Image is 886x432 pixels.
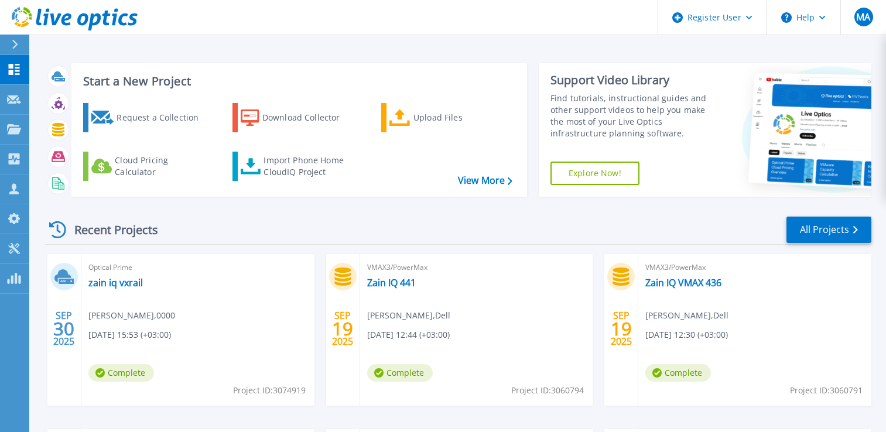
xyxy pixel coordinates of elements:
a: Cloud Pricing Calculator [83,152,214,181]
span: [PERSON_NAME] , 0000 [88,309,175,322]
h3: Start a New Project [83,75,512,88]
a: Zain IQ VMAX 436 [645,277,721,289]
a: zain iq vxrail [88,277,143,289]
div: Import Phone Home CloudIQ Project [264,155,355,178]
div: Download Collector [262,106,356,129]
div: Find tutorials, instructional guides and other support videos to help you make the most of your L... [550,92,717,139]
span: Project ID: 3060794 [511,384,584,397]
div: Recent Projects [45,215,174,244]
span: MA [856,12,870,22]
a: Upload Files [381,103,512,132]
a: Zain IQ 441 [367,277,416,289]
span: [PERSON_NAME] , Dell [367,309,450,322]
span: [DATE] 15:53 (+03:00) [88,328,171,341]
div: Cloud Pricing Calculator [115,155,208,178]
span: Project ID: 3060791 [790,384,863,397]
span: [DATE] 12:30 (+03:00) [645,328,728,341]
a: Explore Now! [550,162,639,185]
a: All Projects [786,217,871,243]
div: Support Video Library [550,73,717,88]
span: Project ID: 3074919 [233,384,306,397]
span: 19 [611,324,632,334]
span: VMAX3/PowerMax [645,261,864,274]
span: [DATE] 12:44 (+03:00) [367,328,450,341]
a: Download Collector [232,103,363,132]
span: Complete [367,364,433,382]
div: SEP 2025 [331,307,354,350]
span: 19 [332,324,353,334]
div: Request a Collection [117,106,210,129]
a: View More [458,175,512,186]
div: SEP 2025 [610,307,632,350]
a: Request a Collection [83,103,214,132]
div: SEP 2025 [53,307,75,350]
span: Complete [88,364,154,382]
span: 30 [53,324,74,334]
div: Upload Files [413,106,507,129]
span: Complete [645,364,711,382]
span: [PERSON_NAME] , Dell [645,309,728,322]
span: VMAX3/PowerMax [367,261,586,274]
span: Optical Prime [88,261,307,274]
